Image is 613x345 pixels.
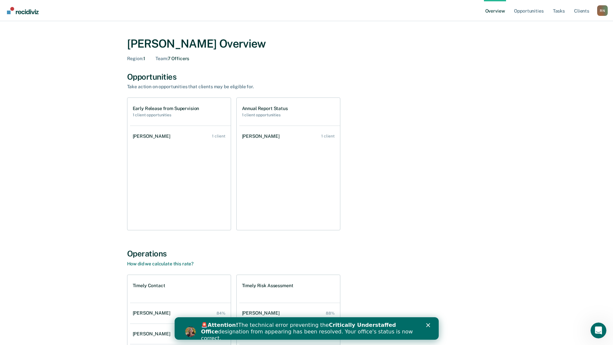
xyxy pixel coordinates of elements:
[239,304,340,323] a: [PERSON_NAME] 88%
[597,5,608,16] button: Profile dropdown button
[242,283,293,288] h1: Timely Risk Assessment
[133,113,199,117] h2: 1 client opportunities
[175,317,439,340] iframe: Intercom live chat banner
[321,134,334,138] div: 1 client
[591,323,606,338] iframe: Intercom live chat
[133,134,173,139] div: [PERSON_NAME]
[130,127,231,146] a: [PERSON_NAME] 1 client
[133,106,199,111] h1: Early Release from Supervision
[133,331,173,337] div: [PERSON_NAME]
[127,72,486,82] div: Opportunities
[127,249,486,258] div: Operations
[127,56,143,61] span: Region :
[33,5,64,11] b: Attention!
[597,5,608,16] div: R N
[242,310,282,316] div: [PERSON_NAME]
[155,56,167,61] span: Team :
[155,56,189,61] div: 7 Officers
[26,5,243,24] div: 🚨 The technical error preventing the designation from appearing has been resolved. Your office's ...
[127,56,145,61] div: 1
[127,84,358,90] div: Take action on opportunities that clients may be eligible for.
[130,325,231,343] a: [PERSON_NAME] 84%
[133,310,173,316] div: [PERSON_NAME]
[212,134,225,138] div: 1 client
[127,37,486,51] div: [PERSON_NAME] Overview
[130,304,231,323] a: [PERSON_NAME] 84%
[217,311,225,316] div: 84%
[127,261,194,266] a: How did we calculate this rate?
[242,106,288,111] h1: Annual Report Status
[242,134,282,139] div: [PERSON_NAME]
[7,7,39,14] img: Recidiviz
[242,113,288,117] h2: 1 client opportunities
[26,5,221,18] b: Critically Understaffed Office
[239,127,340,146] a: [PERSON_NAME] 1 client
[133,283,165,288] h1: Timely Contact
[252,6,258,10] div: Close
[326,311,335,316] div: 88%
